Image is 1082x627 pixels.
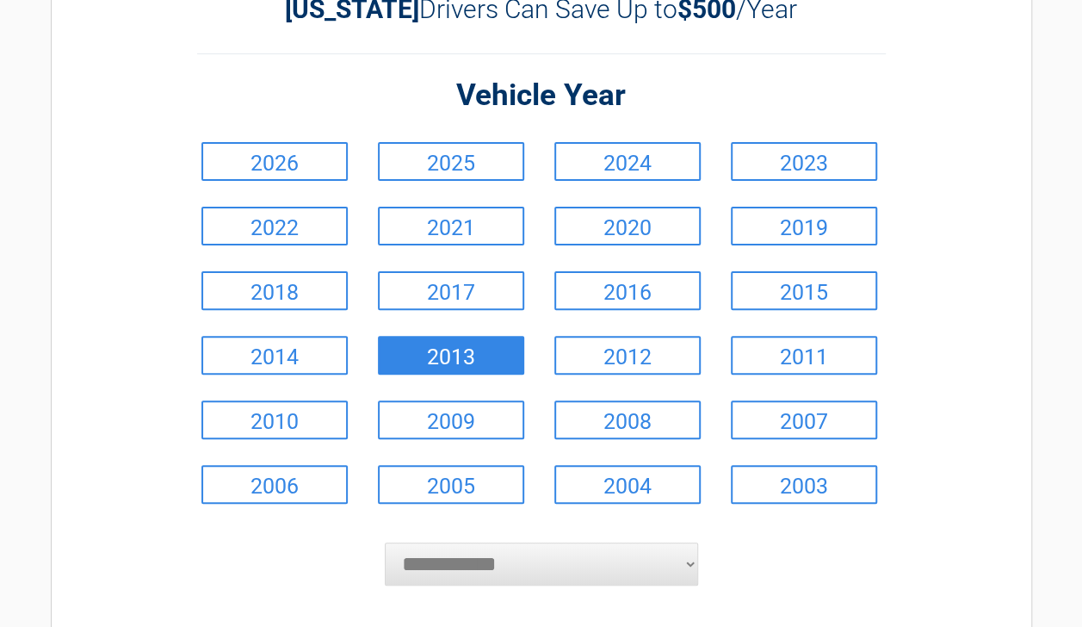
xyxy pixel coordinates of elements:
a: 2012 [554,336,701,375]
a: 2014 [201,336,348,375]
h2: Vehicle Year [197,76,886,116]
a: 2026 [201,142,348,181]
a: 2005 [378,465,524,504]
a: 2018 [201,271,348,310]
a: 2020 [554,207,701,245]
a: 2024 [554,142,701,181]
a: 2019 [731,207,877,245]
a: 2022 [201,207,348,245]
a: 2011 [731,336,877,375]
a: 2021 [378,207,524,245]
a: 2023 [731,142,877,181]
a: 2008 [554,400,701,439]
a: 2017 [378,271,524,310]
a: 2006 [201,465,348,504]
a: 2025 [378,142,524,181]
a: 2010 [201,400,348,439]
a: 2015 [731,271,877,310]
a: 2009 [378,400,524,439]
a: 2013 [378,336,524,375]
a: 2016 [554,271,701,310]
a: 2007 [731,400,877,439]
a: 2003 [731,465,877,504]
a: 2004 [554,465,701,504]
